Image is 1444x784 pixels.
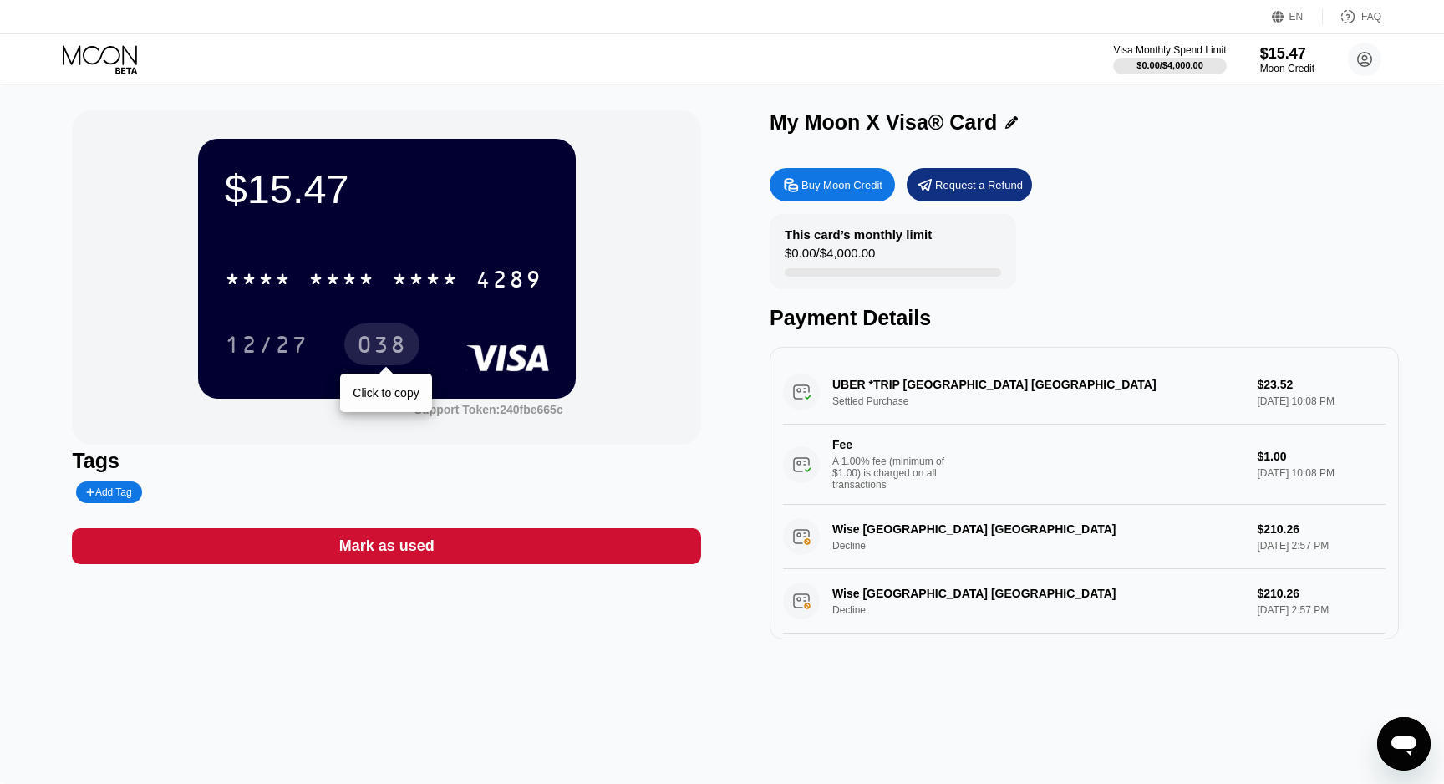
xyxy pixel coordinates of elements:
div: Click to copy [353,386,419,400]
div: Mark as used [339,537,435,556]
div: Payment Details [770,306,1399,330]
div: $15.47 [1260,45,1314,63]
div: FeeA 1.00% fee (minimum of $1.00) is charged on all transactions$1.00[DATE] 10:08 PM [783,425,1386,505]
div: Request a Refund [907,168,1032,201]
div: Fee [832,438,949,451]
div: Add Tag [76,481,141,503]
div: Buy Moon Credit [801,178,882,192]
div: FAQ [1323,8,1381,25]
div: Visa Monthly Spend Limit$0.00/$4,000.00 [1113,44,1226,74]
div: EN [1272,8,1323,25]
div: Moon Credit [1260,63,1314,74]
div: Tags [72,449,701,473]
div: FAQ [1361,11,1381,23]
div: 038 [344,323,419,365]
div: My Moon X Visa® Card [770,110,997,135]
iframe: Button to launch messaging window [1377,717,1431,771]
div: $0.00 / $4,000.00 [785,246,875,268]
div: Add Tag [86,486,131,498]
div: 12/27 [212,323,321,365]
div: A 1.00% fee (minimum of $1.00) is charged on all transactions [832,456,958,491]
div: 12/27 [225,333,308,360]
div: Request a Refund [935,178,1023,192]
div: $15.47 [225,165,549,212]
div: Visa Monthly Spend Limit [1113,44,1226,56]
div: 4289 [475,268,542,295]
div: 038 [357,333,407,360]
div: Support Token:240fbe665c [414,403,563,416]
div: $15.47Moon Credit [1260,45,1314,74]
div: $0.00 / $4,000.00 [1136,60,1203,70]
div: Mark as used [72,528,701,564]
div: EN [1289,11,1304,23]
div: Support Token: 240fbe665c [414,403,563,416]
div: Buy Moon Credit [770,168,895,201]
div: $1.00 [1257,450,1385,463]
div: This card’s monthly limit [785,227,932,242]
div: [DATE] 10:08 PM [1257,467,1385,479]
